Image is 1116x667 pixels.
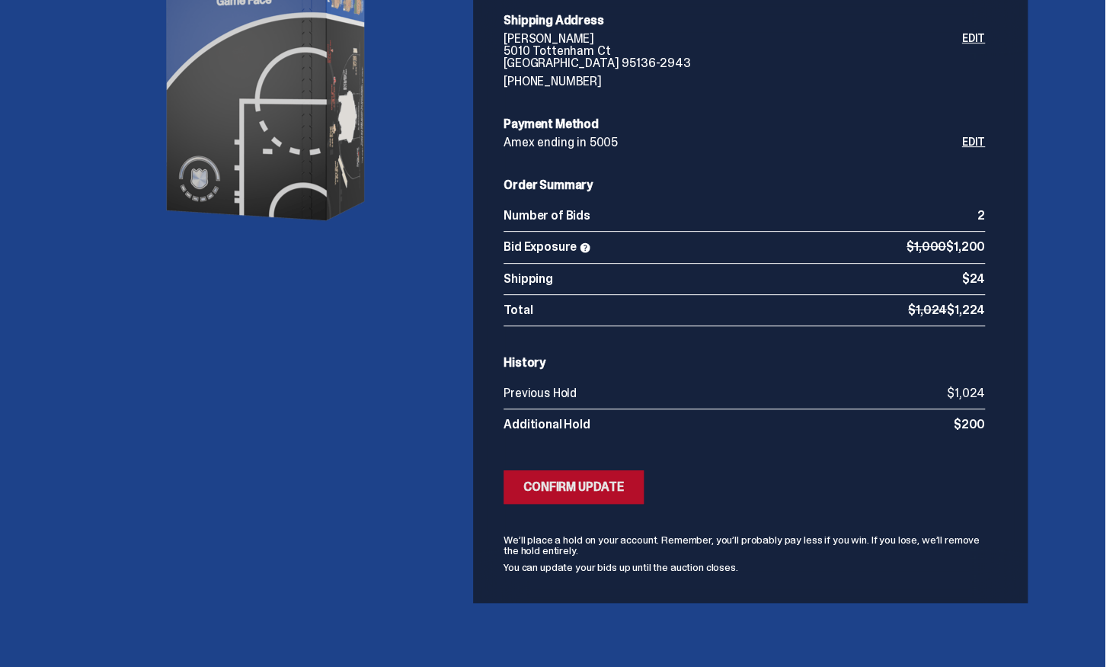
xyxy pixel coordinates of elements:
[977,210,985,222] p: 2
[947,387,985,399] p: $1,024
[504,179,985,191] h6: Order Summary
[504,273,961,285] p: Shipping
[908,302,947,318] span: $1,024
[504,357,985,369] h6: History
[504,45,962,57] p: 5010 Tottenham Ct
[504,75,962,88] p: [PHONE_NUMBER]
[504,118,985,130] h6: Payment Method
[961,273,985,285] p: $24
[504,14,985,27] h6: Shipping Address
[954,418,985,431] p: $200
[907,241,985,254] p: $1,200
[504,210,977,222] p: Number of Bids
[504,241,907,254] p: Bid Exposure
[504,304,908,316] p: Total
[504,387,947,399] p: Previous Hold
[962,33,985,88] a: Edit
[504,534,985,556] p: We’ll place a hold on your account. Remember, you’ll probably pay less if you win. If you lose, w...
[962,136,985,149] a: Edit
[908,304,985,316] p: $1,224
[504,33,962,45] p: [PERSON_NAME]
[504,136,962,149] p: Amex ending in 5005
[504,470,644,504] button: Confirm Update
[907,239,946,255] span: $1,000
[504,57,962,69] p: [GEOGRAPHIC_DATA] 95136-2943
[523,481,624,493] div: Confirm Update
[504,562,985,572] p: You can update your bids up until the auction closes.
[504,418,954,431] p: Additional Hold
